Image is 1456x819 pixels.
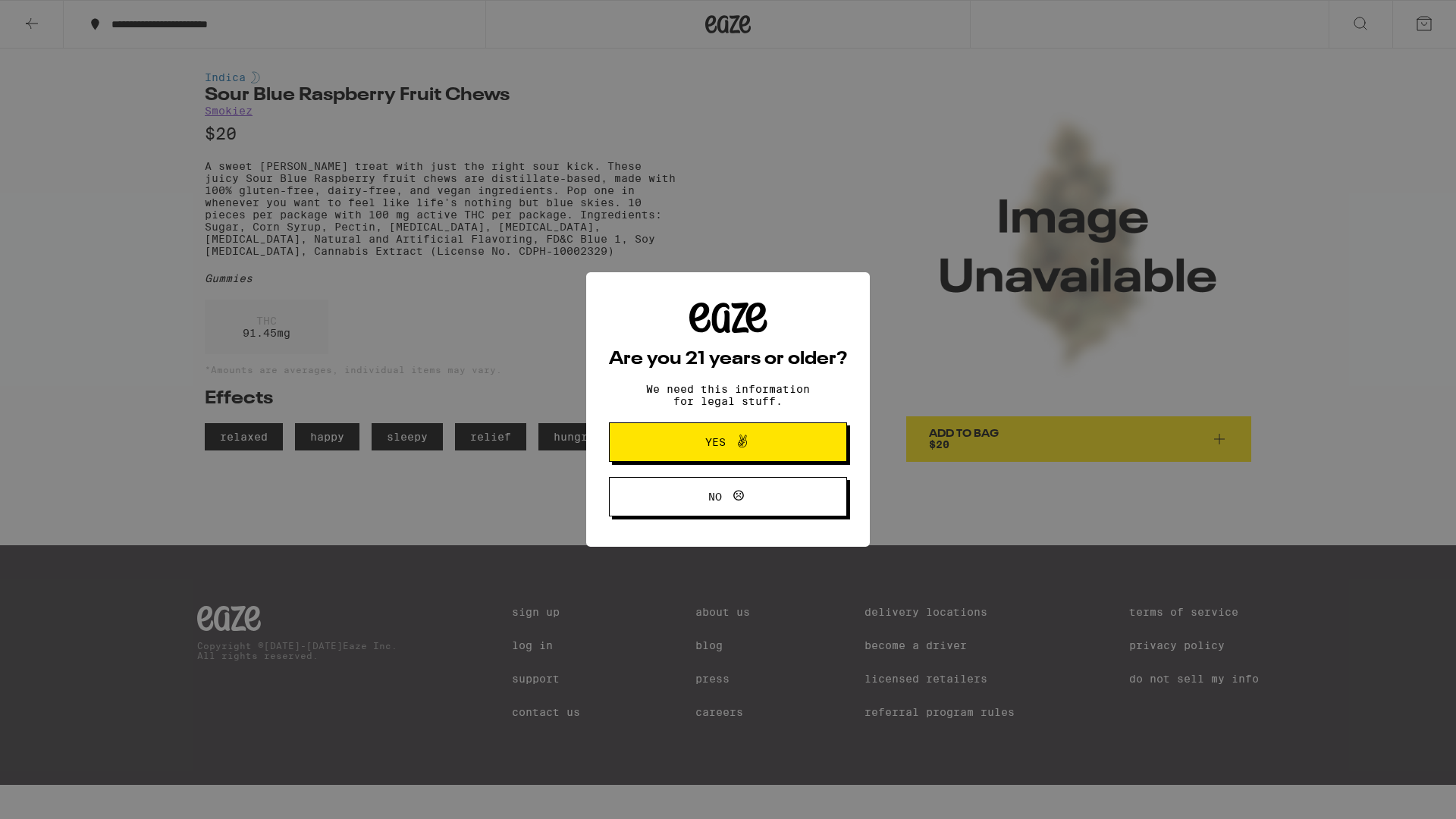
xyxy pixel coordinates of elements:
[609,350,847,369] h2: Are you 21 years or older?
[633,383,823,407] p: We need this information for legal stuff.
[609,477,847,516] button: No
[705,437,726,447] span: Yes
[609,422,847,462] button: Yes
[708,491,722,502] span: No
